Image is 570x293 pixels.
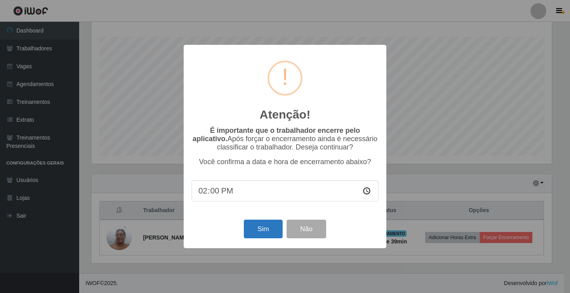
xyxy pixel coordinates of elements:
[260,107,310,122] h2: Atenção!
[192,126,360,143] b: É importante que o trabalhador encerre pelo aplicativo.
[287,220,326,238] button: Não
[192,126,378,151] p: Após forçar o encerramento ainda é necessário classificar o trabalhador. Deseja continuar?
[192,158,378,166] p: Você confirma a data e hora de encerramento abaixo?
[244,220,282,238] button: Sim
